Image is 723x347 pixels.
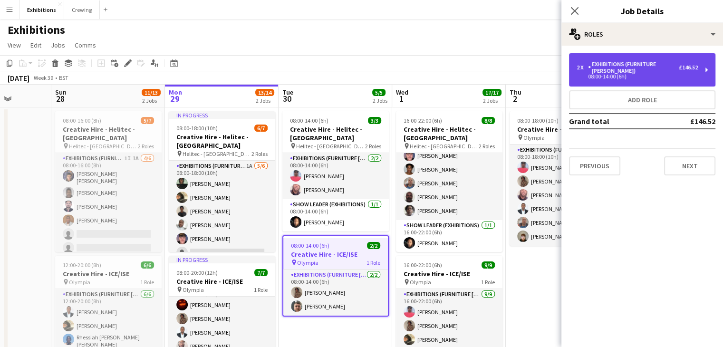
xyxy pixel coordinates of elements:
[54,93,67,104] span: 28
[569,114,659,129] td: Grand total
[64,0,100,19] button: Crewing
[169,277,275,286] h3: Creative Hire - ICE/ISE
[69,143,138,150] span: Helitec - [GEOGRAPHIC_DATA]
[169,256,275,263] div: In progress
[27,39,45,51] a: Edit
[569,90,715,109] button: Add role
[31,74,55,81] span: Week 39
[142,89,161,96] span: 11/13
[373,97,387,104] div: 2 Jobs
[69,279,90,286] span: Olympia
[396,270,502,278] h3: Creative Hire - ICE/ISE
[517,117,559,124] span: 08:00-18:00 (10h)
[59,74,68,81] div: BST
[510,111,616,246] app-job-card: 08:00-18:00 (10h)6/6Creative Hire - ICE/ISE Olympia1 RoleExhibitions (Furniture [PERSON_NAME])6/6...
[482,261,495,269] span: 9/9
[561,23,723,46] div: Roles
[577,64,588,71] div: 2 x
[30,41,41,49] span: Edit
[659,114,715,129] td: £146.52
[169,161,275,262] app-card-role: Exhibitions (Furniture [PERSON_NAME])1A5/608:00-18:00 (10h)[PERSON_NAME][PERSON_NAME][PERSON_NAME...
[282,111,389,231] div: 08:00-14:00 (6h)3/3Creative Hire - Helitec - [GEOGRAPHIC_DATA] Helitec - [GEOGRAPHIC_DATA]2 Roles...
[256,97,274,104] div: 2 Jobs
[255,89,274,96] span: 13/14
[176,269,218,276] span: 08:00-20:00 (12h)
[141,261,154,269] span: 6/6
[140,279,154,286] span: 1 Role
[366,259,380,266] span: 1 Role
[283,250,388,259] h3: Creative Hire - ICE/ISE
[479,143,495,150] span: 2 Roles
[508,93,521,104] span: 2
[283,270,388,316] app-card-role: Exhibitions (Furniture [PERSON_NAME])2/208:00-14:00 (6h)[PERSON_NAME][PERSON_NAME]
[482,89,501,96] span: 17/17
[523,134,545,141] span: Olympia
[142,97,160,104] div: 2 Jobs
[183,286,204,293] span: Olympia
[55,270,162,278] h3: Creative Hire - ICE/ISE
[169,111,275,252] app-job-card: In progress08:00-18:00 (10h)6/7Creative Hire - Helitec - [GEOGRAPHIC_DATA] Helitec - [GEOGRAPHIC_...
[291,242,329,249] span: 08:00-14:00 (6h)
[282,125,389,142] h3: Creative Hire - Helitec - [GEOGRAPHIC_DATA]
[372,89,386,96] span: 5/5
[47,39,69,51] a: Jobs
[254,286,268,293] span: 1 Role
[396,220,502,252] app-card-role: Show Leader (Exhibitions)1/116:00-22:00 (6h)[PERSON_NAME]
[297,259,318,266] span: Olympia
[577,74,698,79] div: 08:00-14:00 (6h)
[404,261,442,269] span: 16:00-22:00 (6h)
[4,39,25,51] a: View
[8,73,29,83] div: [DATE]
[169,133,275,150] h3: Creative Hire - Helitec - [GEOGRAPHIC_DATA]
[282,88,293,96] span: Tue
[482,117,495,124] span: 8/8
[368,117,381,124] span: 3/3
[183,150,251,157] span: Helitec - [GEOGRAPHIC_DATA]
[410,143,479,150] span: Helitec - [GEOGRAPHIC_DATA]
[169,88,182,96] span: Mon
[55,88,67,96] span: Sun
[561,5,723,17] h3: Job Details
[510,88,521,96] span: Thu
[254,269,268,276] span: 7/7
[63,117,101,124] span: 08:00-16:00 (8h)
[282,199,389,231] app-card-role: Show Leader (Exhibitions)1/108:00-14:00 (6h)[PERSON_NAME]
[55,153,162,257] app-card-role: Exhibitions (Furniture [PERSON_NAME])1I1A4/608:00-16:00 (8h)[PERSON_NAME] [PERSON_NAME][PERSON_NA...
[396,125,502,142] h3: Creative Hire - Helitec - [GEOGRAPHIC_DATA]
[404,117,442,124] span: 16:00-22:00 (6h)
[296,143,365,150] span: Helitec - [GEOGRAPHIC_DATA]
[282,235,389,317] app-job-card: 08:00-14:00 (6h)2/2Creative Hire - ICE/ISE Olympia1 RoleExhibitions (Furniture [PERSON_NAME])2/20...
[282,153,389,199] app-card-role: Exhibitions (Furniture [PERSON_NAME])2/208:00-14:00 (6h)[PERSON_NAME][PERSON_NAME]
[8,23,65,37] h1: Exhibitions
[138,143,154,150] span: 2 Roles
[281,93,293,104] span: 30
[367,242,380,249] span: 2/2
[75,41,96,49] span: Comms
[19,0,64,19] button: Exhibitions
[410,279,431,286] span: Olympia
[510,125,616,134] h3: Creative Hire - ICE/ISE
[55,125,162,142] h3: Creative Hire - Helitec - [GEOGRAPHIC_DATA]
[664,156,715,175] button: Next
[290,117,328,124] span: 08:00-14:00 (6h)
[396,111,502,252] app-job-card: 16:00-22:00 (6h)8/8Creative Hire - Helitec - [GEOGRAPHIC_DATA] Helitec - [GEOGRAPHIC_DATA]2 Roles...
[679,64,698,71] div: £146.52
[55,111,162,252] app-job-card: 08:00-16:00 (8h)5/7Creative Hire - Helitec - [GEOGRAPHIC_DATA] Helitec - [GEOGRAPHIC_DATA]2 Roles...
[8,41,21,49] span: View
[396,88,408,96] span: Wed
[63,261,101,269] span: 12:00-20:00 (8h)
[167,93,182,104] span: 29
[254,125,268,132] span: 6/7
[481,279,495,286] span: 1 Role
[395,93,408,104] span: 1
[71,39,100,51] a: Comms
[51,41,65,49] span: Jobs
[510,145,616,246] app-card-role: Exhibitions (Furniture [PERSON_NAME])6/608:00-18:00 (10h)[PERSON_NAME][PERSON_NAME][PERSON_NAME][...
[588,61,679,74] div: Exhibitions (Furniture [PERSON_NAME])
[141,117,154,124] span: 5/7
[169,111,275,119] div: In progress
